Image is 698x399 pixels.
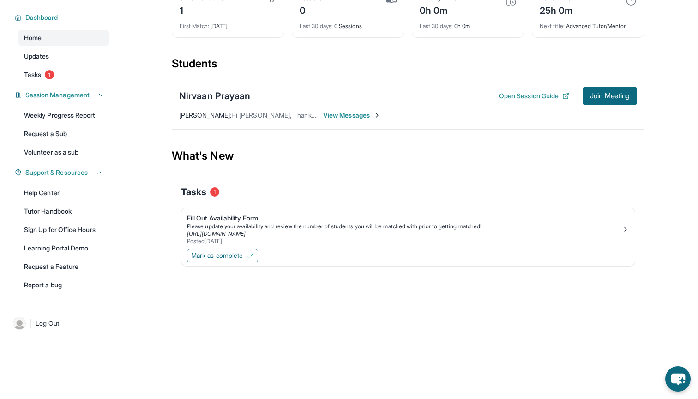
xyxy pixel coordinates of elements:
div: Please update your availability and review the number of students you will be matched with prior ... [187,223,622,230]
a: Report a bug [18,277,109,293]
a: [URL][DOMAIN_NAME] [187,230,246,237]
a: Fill Out Availability FormPlease update your availability and review the number of students you w... [181,208,635,247]
span: Last 30 days : [300,23,333,30]
span: First Match : [180,23,209,30]
div: Nirvaan Prayaan [179,89,251,102]
button: chat-button [665,366,691,392]
div: 0h 0m [420,2,457,17]
span: Log Out [36,319,60,328]
span: Join Meeting [590,93,630,99]
span: Support & Resources [25,168,88,177]
a: Tutor Handbook [18,203,109,220]
a: Weekly Progress Report [18,107,109,124]
img: Mark as complete [247,252,254,259]
div: 0 Sessions [300,17,397,30]
span: Last 30 days : [420,23,453,30]
span: Dashboard [25,13,58,22]
span: 1 [45,70,54,79]
span: Updates [24,52,49,61]
img: Chevron-Right [373,112,381,119]
span: View Messages [323,111,381,120]
button: Session Management [22,90,103,100]
img: user-img [13,317,26,330]
div: What's New [172,136,644,176]
div: 0h 0m [420,17,517,30]
a: |Log Out [9,313,109,333]
button: Dashboard [22,13,103,22]
a: Help Center [18,185,109,201]
span: Next title : [540,23,565,30]
div: 25h 0m [540,2,595,17]
div: Posted [DATE] [187,238,622,245]
button: Support & Resources [22,168,103,177]
span: Mark as complete [191,251,243,260]
a: Volunteer as a sub [18,144,109,161]
div: 1 [180,2,223,17]
span: Home [24,33,42,42]
a: Request a Feature [18,258,109,275]
span: 1 [210,187,219,197]
a: Learning Portal Demo [18,240,109,256]
div: 0 [300,2,323,17]
button: Join Meeting [583,87,637,105]
button: Open Session Guide [499,91,570,101]
div: Fill Out Availability Form [187,214,622,223]
a: Request a Sub [18,125,109,142]
a: Home [18,30,109,46]
a: Sign Up for Office Hours [18,221,109,238]
button: Mark as complete [187,249,258,262]
span: Hi [PERSON_NAME], Thanks for the update. This is parent of Nirvaan. Let me know whether we can st... [231,111,611,119]
a: Tasks1 [18,66,109,83]
span: Tasks [181,185,206,198]
span: | [30,318,32,329]
div: [DATE] [180,17,277,30]
div: Students [172,56,644,77]
div: Advanced Tutor/Mentor [540,17,637,30]
span: Tasks [24,70,41,79]
span: Session Management [25,90,90,100]
span: [PERSON_NAME] : [179,111,231,119]
a: Updates [18,48,109,65]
